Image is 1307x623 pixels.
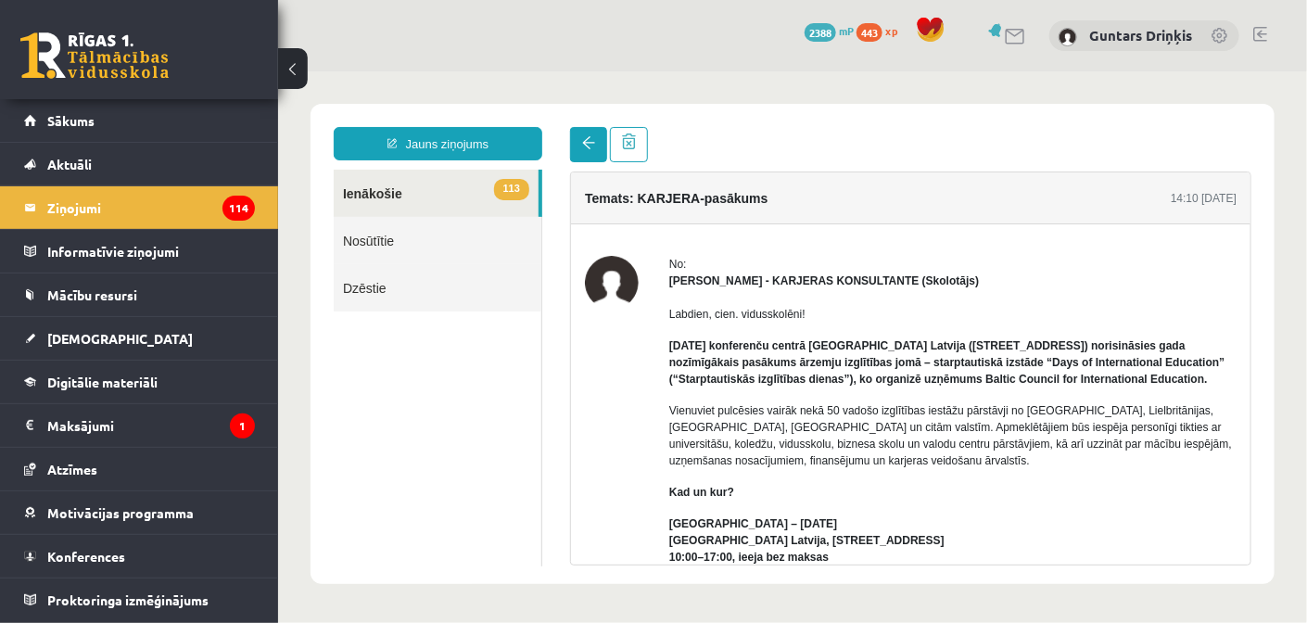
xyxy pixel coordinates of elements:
a: Guntars Driņķis [1089,26,1192,44]
p: Vienuviet pulcēsies vairāk nekā 50 vadošo izglītības iestāžu pārstāvji no [GEOGRAPHIC_DATA], Liel... [391,331,958,398]
a: Jauns ziņojums [56,56,264,89]
a: 2388 mP [805,23,854,38]
span: [DEMOGRAPHIC_DATA] [47,330,193,347]
a: 113Ienākošie [56,98,260,146]
a: 443 xp [857,23,907,38]
a: Proktoringa izmēģinājums [24,578,255,621]
span: Digitālie materiāli [47,374,158,390]
span: 2388 [805,23,836,42]
strong: [DATE] konferenču centrā [GEOGRAPHIC_DATA] Latvija ([STREET_ADDRESS]) norisināsies gada nozīmīgāk... [391,268,947,314]
span: Konferences [47,548,125,565]
legend: Maksājumi [47,404,255,447]
span: mP [839,23,854,38]
img: Guntars Driņķis [1059,28,1077,46]
span: Atzīmes [47,461,97,477]
a: Rīgas 1. Tālmācības vidusskola [20,32,169,79]
a: Nosūtītie [56,146,263,193]
div: No: [391,184,958,201]
p: Labdien, cien. vidusskolēni! [391,235,958,251]
a: Digitālie materiāli [24,361,255,403]
a: Sākums [24,99,255,142]
span: 443 [857,23,882,42]
strong: [GEOGRAPHIC_DATA] – [DATE] [GEOGRAPHIC_DATA] Latvija, [STREET_ADDRESS] 10:00–17:00, ieeja bez maksas [391,446,666,492]
legend: Informatīvie ziņojumi [47,230,255,273]
span: Proktoringa izmēģinājums [47,591,209,608]
span: Mācību resursi [47,286,137,303]
a: Motivācijas programma [24,491,255,534]
i: 114 [222,196,255,221]
div: 14:10 [DATE] [893,119,958,135]
a: Informatīvie ziņojumi [24,230,255,273]
span: Motivācijas programma [47,504,194,521]
span: Sākums [47,112,95,129]
a: [DEMOGRAPHIC_DATA] [24,317,255,360]
a: Aktuāli [24,143,255,185]
i: 1 [230,413,255,439]
a: Ziņojumi114 [24,186,255,229]
a: Mācību resursi [24,273,255,316]
span: xp [885,23,897,38]
legend: Ziņojumi [47,186,255,229]
a: Atzīmes [24,448,255,490]
span: 113 [216,108,251,129]
span: Aktuāli [47,156,92,172]
a: Maksājumi1 [24,404,255,447]
strong: Kad un kur? [391,414,456,427]
img: Karīna Saveļjeva - KARJERAS KONSULTANTE [307,184,361,238]
a: Konferences [24,535,255,578]
strong: [PERSON_NAME] - KARJERAS KONSULTANTE (Skolotājs) [391,203,701,216]
a: Dzēstie [56,193,263,240]
h4: Temats: KARJERA-pasākums [307,120,489,134]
